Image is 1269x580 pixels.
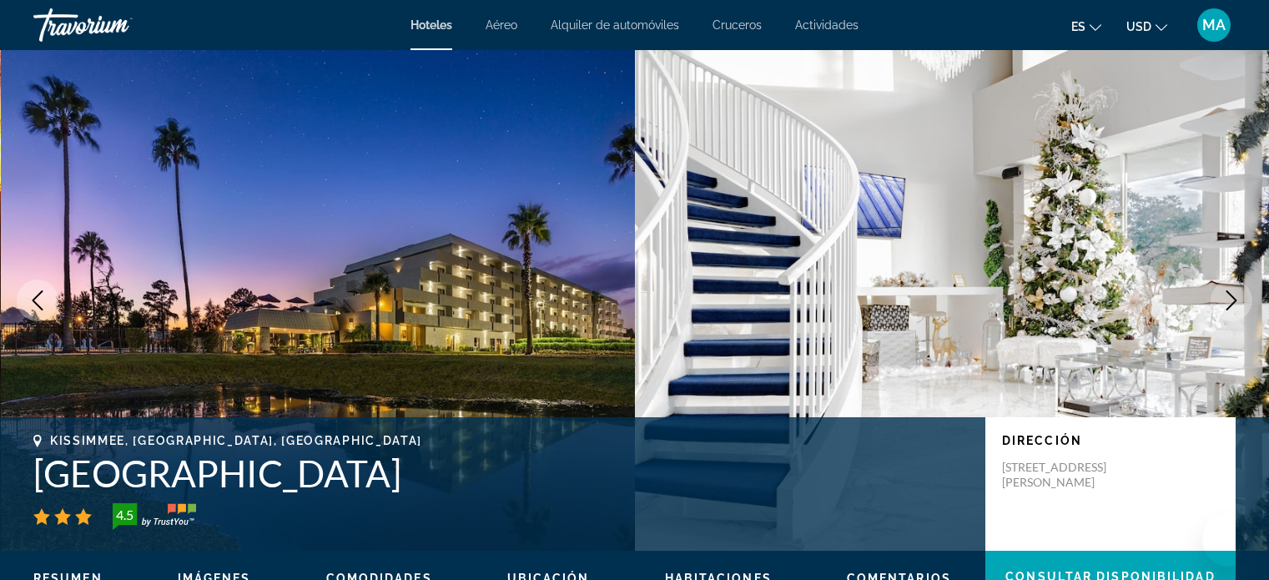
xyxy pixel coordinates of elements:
button: User Menu [1192,8,1236,43]
img: trustyou-badge-hor.svg [113,503,196,530]
h1: [GEOGRAPHIC_DATA] [33,451,969,495]
p: Dirección [1002,434,1219,447]
button: Next image [1211,280,1252,321]
a: Actividades [795,18,859,32]
a: Hoteles [410,18,452,32]
button: Change language [1071,14,1101,38]
button: Previous image [17,280,58,321]
span: Kissimmee, [GEOGRAPHIC_DATA], [GEOGRAPHIC_DATA] [50,434,422,447]
span: es [1071,20,1085,33]
span: MA [1202,17,1226,33]
p: [STREET_ADDRESS][PERSON_NAME] [1002,460,1136,490]
a: Travorium [33,3,200,47]
a: Alquiler de automóviles [551,18,679,32]
iframe: Botón para iniciar la ventana de mensajería [1202,513,1256,567]
div: 4.5 [108,505,141,525]
button: Change currency [1126,14,1167,38]
a: Aéreo [486,18,517,32]
span: USD [1126,20,1151,33]
a: Cruceros [713,18,762,32]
